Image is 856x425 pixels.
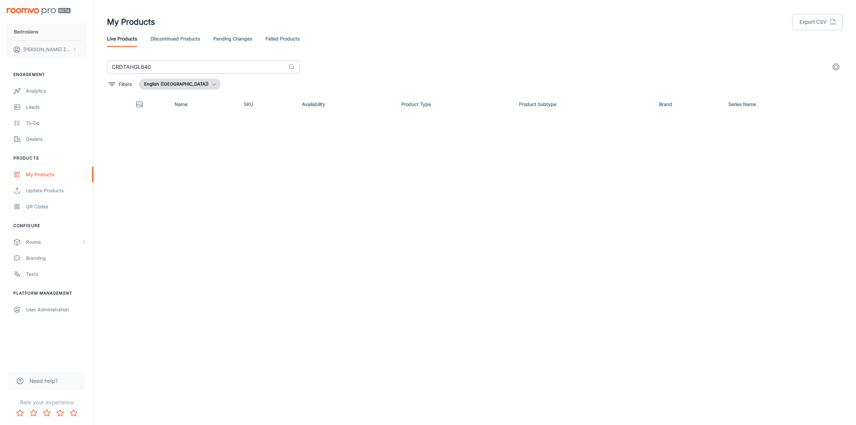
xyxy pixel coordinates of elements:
button: [PERSON_NAME] Zhenikhov [7,41,87,58]
th: Brand [654,95,723,114]
button: settings [829,60,843,74]
span: Need help? [29,377,58,385]
div: QR Codes [26,203,87,210]
div: Analytics [26,87,87,95]
div: Update Products [26,187,87,194]
button: Rate 5 star [67,406,80,420]
th: Availability [297,95,396,114]
a: Pending Changes [213,31,252,47]
button: filter [107,79,133,90]
button: English ([GEOGRAPHIC_DATA]) [139,79,221,90]
div: Texts [26,271,87,278]
p: Filters [119,81,132,88]
p: Rate your experience [5,398,88,406]
div: User Administration [26,306,87,313]
img: Roomvo PRO Beta [7,8,71,15]
button: Bedrosians [7,23,87,40]
p: [PERSON_NAME] Zhenikhov [23,46,71,53]
button: Rate 4 star [53,406,67,420]
h1: My Products [107,16,155,28]
a: Discontinued Products [150,31,200,47]
div: Leads [26,103,87,111]
th: Name [169,95,238,114]
svg: Thumbnail [135,100,143,108]
button: Export CSV [792,14,843,30]
a: Failed Products [265,31,300,47]
div: To-do [26,119,87,127]
div: My Products [26,171,87,178]
p: Bedrosians [14,28,38,35]
button: Rate 1 star [13,406,27,420]
button: Rate 2 star [27,406,40,420]
div: Rooms [26,238,81,246]
div: Branding [26,254,87,262]
th: Product Subtype [514,95,654,114]
th: Series Name [723,95,843,114]
button: Rate 3 star [40,406,53,420]
input: Search [107,60,286,74]
a: Live Products [107,31,137,47]
th: Product Type [396,95,514,114]
th: SKU [238,95,297,114]
div: Dealers [26,135,87,143]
